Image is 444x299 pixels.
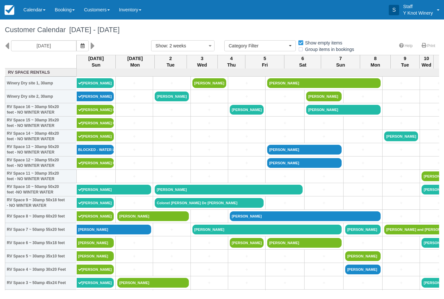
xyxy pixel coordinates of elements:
a: + [192,93,226,100]
th: RV Space 15 ~ 30amp 35x20 feet - NO WINTER WATER [5,117,77,130]
a: + [267,93,303,100]
a: [PERSON_NAME] [77,251,114,261]
a: + [155,106,189,113]
a: BLOCKED - WATER LEAK [77,145,114,155]
a: + [384,213,418,220]
th: 9 Tue [391,55,420,69]
a: [PERSON_NAME] [384,131,418,141]
a: + [117,253,151,260]
a: + [345,200,381,206]
th: 7 Sun [321,55,360,69]
a: + [155,146,189,153]
a: + [267,266,303,273]
a: + [345,160,381,167]
a: + [192,213,226,220]
a: + [117,266,151,273]
a: [PERSON_NAME] [77,92,114,101]
a: + [192,253,226,260]
a: + [192,173,226,180]
a: + [384,200,418,206]
th: RV Space 6 ~ 30amp 55x18 feet [5,236,77,250]
a: + [117,106,151,113]
a: + [117,146,151,153]
a: [PERSON_NAME] [117,211,189,221]
a: + [155,226,189,233]
a: [PERSON_NAME] P [PERSON_NAME] [77,118,114,128]
a: [PERSON_NAME] [77,131,114,141]
a: + [345,120,381,127]
div: S [389,5,399,15]
a: [PERSON_NAME] [117,278,189,288]
a: + [267,173,303,180]
a: [PERSON_NAME] [77,185,151,194]
a: + [306,173,342,180]
a: + [345,146,381,153]
a: + [155,173,189,180]
th: RV Space 13 ~ 30amp 50x20 feet - NO WINTER WATER [5,143,77,156]
a: + [230,93,264,100]
a: + [230,120,264,127]
th: RV Space 5 ~ 30amp 35x10 feet [5,250,77,263]
th: RV Space 10 ~ 50amp 50x20 feet -NO WINTER WATER [5,183,77,196]
a: + [345,173,381,180]
a: + [192,146,226,153]
a: + [306,186,342,193]
a: + [384,106,418,113]
a: + [306,253,342,260]
a: + [192,133,226,140]
a: + [155,120,189,127]
a: [PERSON_NAME] [192,225,342,234]
a: + [230,80,264,87]
th: RV Space 11 ~ 30amp 35x20 feet - NO WINTER WATER [5,170,77,183]
span: : 2 weeks [167,43,186,48]
a: + [267,106,303,113]
a: [PERSON_NAME] [230,105,264,115]
a: [PERSON_NAME] [230,238,264,248]
a: + [384,173,418,180]
a: + [384,240,418,246]
a: + [230,266,264,273]
a: + [155,266,189,273]
a: [PERSON_NAME] [345,251,381,261]
span: [DATE] - [DATE] [66,26,120,34]
a: + [384,253,418,260]
a: + [306,280,342,286]
a: [PERSON_NAME] [267,158,342,168]
button: Category Filter [224,40,296,51]
th: Winery Dry site 2, 30amp [5,90,77,103]
a: + [155,133,189,140]
a: [PERSON_NAME] [306,105,381,115]
a: + [117,93,151,100]
a: [PERSON_NAME] [155,92,189,101]
th: 3 Wed [187,55,217,69]
span: Show empty items [298,40,347,45]
a: + [306,120,342,127]
label: Show empty items [298,38,346,48]
a: + [117,173,151,180]
th: 2 Tue [155,55,187,69]
a: + [306,200,342,206]
a: + [267,253,303,260]
a: + [267,120,303,127]
a: + [384,280,418,286]
a: + [345,186,381,193]
a: + [306,266,342,273]
th: RV Space 16 ~ 30amp 50x20 feet - NO WINTER WATER [5,103,77,117]
a: + [155,240,189,246]
a: + [78,173,114,180]
a: [PERSON_NAME] [306,92,342,101]
a: [PERSON_NAME] [77,78,114,88]
a: + [230,173,264,180]
a: + [117,240,151,246]
a: RV Space Rentals [7,69,75,76]
a: [PERSON_NAME] [267,238,342,248]
a: + [192,120,226,127]
a: + [230,146,264,153]
span: Show [155,43,167,48]
label: Group items in bookings [298,44,359,54]
a: [PERSON_NAME] P [PERSON_NAME] [77,105,114,115]
th: 8 Mon [360,55,391,69]
a: + [384,266,418,273]
a: + [192,266,226,273]
th: 6 Sat [284,55,321,69]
